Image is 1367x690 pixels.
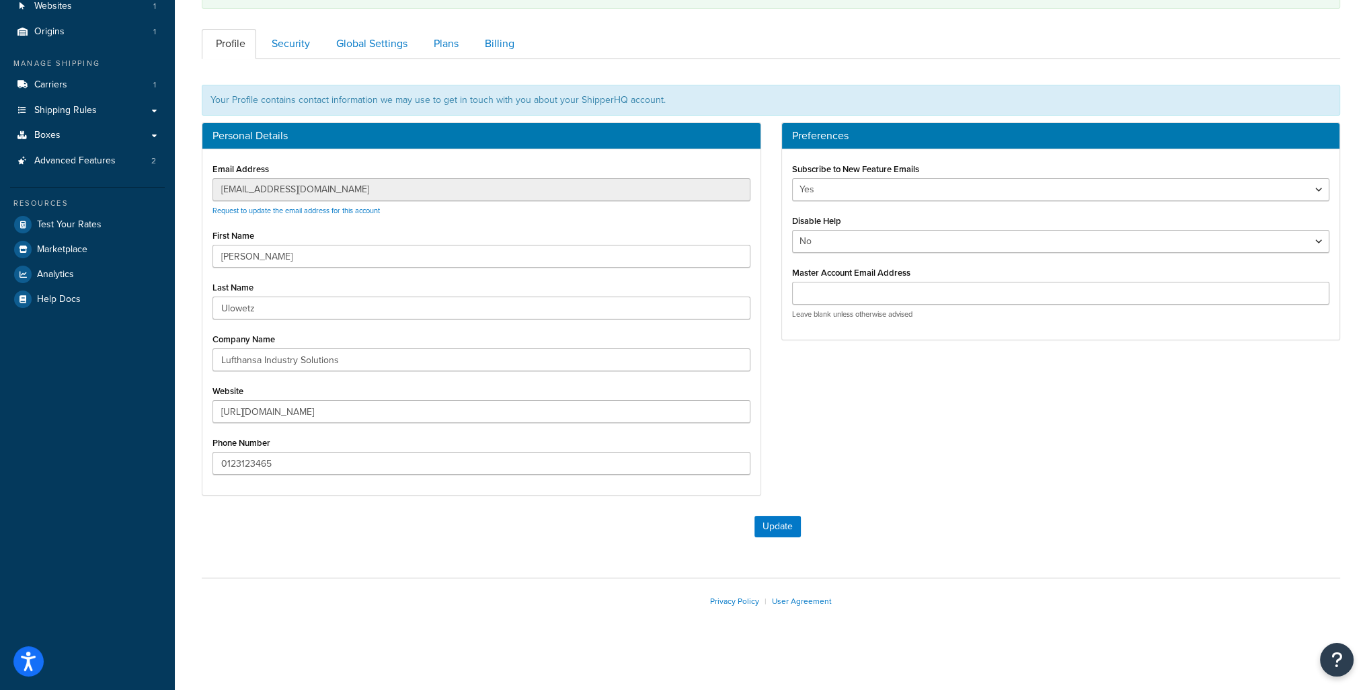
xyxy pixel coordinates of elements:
[10,123,165,148] a: Boxes
[212,164,269,174] label: Email Address
[202,85,1340,116] div: Your Profile contains contact information we may use to get in touch with you about your ShipperH...
[10,149,165,174] li: Advanced Features
[258,29,321,59] a: Security
[37,294,81,305] span: Help Docs
[10,287,165,311] a: Help Docs
[10,20,165,44] a: Origins 1
[37,219,102,231] span: Test Your Rates
[10,98,165,123] a: Shipping Rules
[754,516,801,537] button: Update
[765,595,767,607] span: |
[792,216,841,226] label: Disable Help
[10,198,165,209] div: Resources
[10,73,165,98] li: Carriers
[772,595,832,607] a: User Agreement
[212,130,750,142] h3: Personal Details
[202,29,256,59] a: Profile
[212,282,253,293] label: Last Name
[322,29,418,59] a: Global Settings
[10,237,165,262] a: Marketplace
[34,26,65,38] span: Origins
[710,595,759,607] a: Privacy Policy
[212,386,243,396] label: Website
[212,205,380,216] a: Request to update the email address for this account
[34,130,61,141] span: Boxes
[10,213,165,237] a: Test Your Rates
[34,155,116,167] span: Advanced Features
[212,334,275,344] label: Company Name
[420,29,469,59] a: Plans
[792,309,1330,319] p: Leave blank unless otherwise advised
[153,26,156,38] span: 1
[10,149,165,174] a: Advanced Features 2
[34,105,97,116] span: Shipping Rules
[10,262,165,286] a: Analytics
[792,164,919,174] label: Subscribe to New Feature Emails
[37,244,87,256] span: Marketplace
[153,79,156,91] span: 1
[212,438,270,448] label: Phone Number
[34,79,67,91] span: Carriers
[153,1,156,12] span: 1
[10,58,165,69] div: Manage Shipping
[34,1,72,12] span: Websites
[151,155,156,167] span: 2
[1320,643,1354,677] button: Open Resource Center
[212,231,254,241] label: First Name
[37,269,74,280] span: Analytics
[792,130,1330,142] h3: Preferences
[471,29,525,59] a: Billing
[10,20,165,44] li: Origins
[792,268,910,278] label: Master Account Email Address
[10,73,165,98] a: Carriers 1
